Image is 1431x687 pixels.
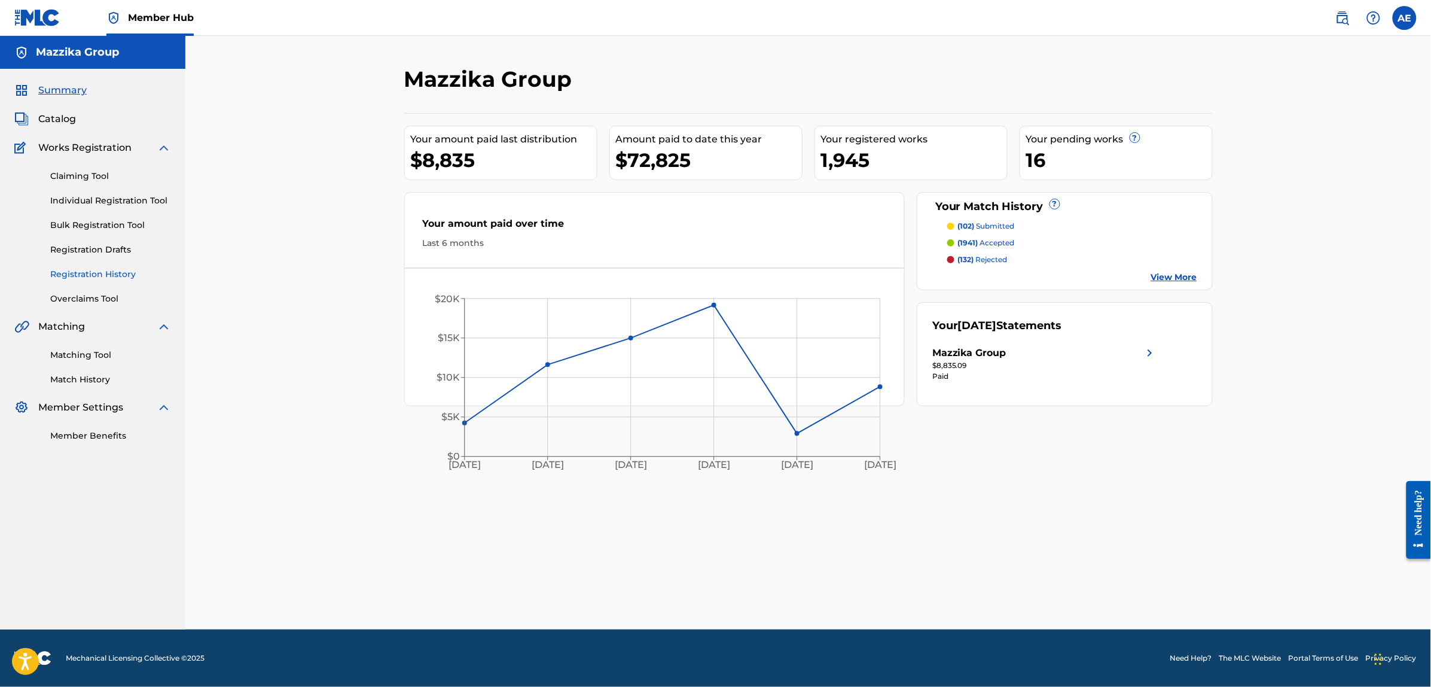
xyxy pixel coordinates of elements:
[50,194,171,207] a: Individual Registration Tool
[1398,472,1431,569] iframe: Resource Center
[128,11,194,25] span: Member Hub
[14,400,29,415] img: Member Settings
[958,238,1015,248] p: accepted
[1143,346,1157,360] img: right chevron icon
[1331,6,1354,30] a: Public Search
[1170,653,1212,664] a: Need Help?
[1362,6,1386,30] div: Help
[36,45,119,59] h5: Mazzika Group
[932,318,1062,334] div: Your Statements
[157,320,171,334] img: expand
[441,412,460,423] tspan: $5K
[14,83,87,98] a: SummarySummary
[157,141,171,155] img: expand
[1050,199,1060,209] span: ?
[38,83,87,98] span: Summary
[1366,653,1417,664] a: Privacy Policy
[14,45,29,60] img: Accounts
[532,459,564,470] tspan: [DATE]
[932,346,1157,382] a: Mazzika Groupright chevron icon$8,835.09Paid
[1393,6,1417,30] div: User Menu
[38,112,76,126] span: Catalog
[1335,11,1350,25] img: search
[1371,630,1431,687] iframe: Chat Widget
[437,372,460,384] tspan: $10K
[864,459,896,470] tspan: [DATE]
[1366,11,1381,25] img: help
[435,293,460,305] tspan: $20K
[14,112,29,126] img: Catalog
[958,221,975,230] span: (102)
[932,199,1197,215] div: Your Match History
[947,238,1197,248] a: (1941) accepted
[423,217,887,237] div: Your amount paid over time
[14,651,51,665] img: logo
[821,132,1007,147] div: Your registered works
[50,293,171,305] a: Overclaims Tool
[50,373,171,386] a: Match History
[50,349,171,361] a: Matching Tool
[50,219,171,232] a: Bulk Registration Tool
[50,430,171,442] a: Member Benefits
[932,346,1006,360] div: Mazzika Group
[38,320,85,334] span: Matching
[50,170,171,183] a: Claiming Tool
[821,147,1007,174] div: 1,945
[1026,147,1212,174] div: 16
[1219,653,1282,664] a: The MLC Website
[38,141,132,155] span: Works Registration
[1130,133,1140,142] span: ?
[958,221,1015,232] p: submitted
[14,112,76,126] a: CatalogCatalog
[698,459,730,470] tspan: [DATE]
[615,459,647,470] tspan: [DATE]
[958,238,978,247] span: (1941)
[106,11,121,25] img: Top Rightsholder
[411,132,597,147] div: Your amount paid last distribution
[157,400,171,415] img: expand
[14,83,29,98] img: Summary
[947,254,1197,265] a: (132) rejected
[616,132,802,147] div: Amount paid to date this year
[14,9,60,26] img: MLC Logo
[1375,642,1382,677] div: Drag
[50,268,171,281] a: Registration History
[958,319,997,332] span: [DATE]
[50,244,171,256] a: Registration Drafts
[38,400,123,415] span: Member Settings
[1289,653,1359,664] a: Portal Terms of Use
[616,147,802,174] div: $72,825
[958,254,1008,265] p: rejected
[411,147,597,174] div: $8,835
[448,459,481,470] tspan: [DATE]
[781,459,813,470] tspan: [DATE]
[14,141,30,155] img: Works Registration
[404,66,578,93] h2: Mazzika Group
[932,371,1157,382] div: Paid
[66,653,205,664] span: Mechanical Licensing Collective © 2025
[932,360,1157,371] div: $8,835.09
[447,451,460,463] tspan: $0
[947,221,1197,232] a: (102) submitted
[423,237,887,250] div: Last 6 months
[1151,271,1197,284] a: View More
[14,320,29,334] img: Matching
[438,333,460,344] tspan: $15K
[958,255,974,264] span: (132)
[1026,132,1212,147] div: Your pending works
